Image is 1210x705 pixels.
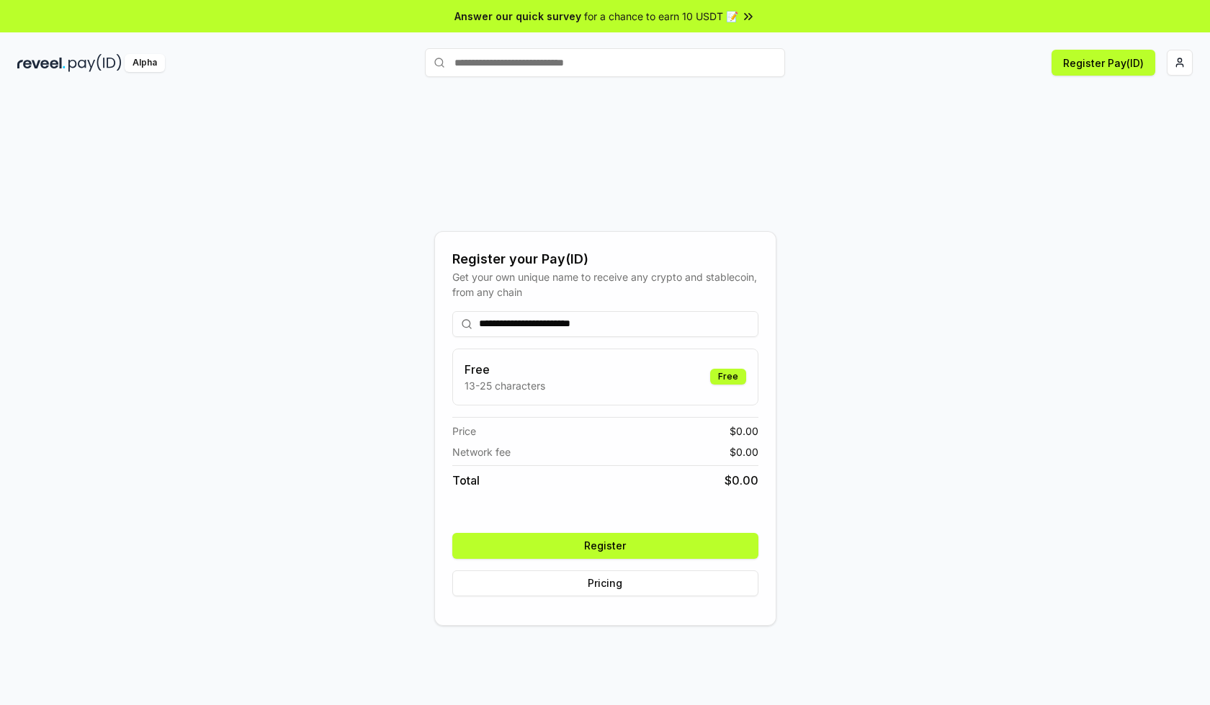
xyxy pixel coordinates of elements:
button: Pricing [452,570,758,596]
div: Get your own unique name to receive any crypto and stablecoin, from any chain [452,269,758,300]
span: for a chance to earn 10 USDT 📝 [584,9,738,24]
h3: Free [465,361,545,378]
span: $ 0.00 [725,472,758,489]
span: Total [452,472,480,489]
div: Register your Pay(ID) [452,249,758,269]
button: Register [452,533,758,559]
img: reveel_dark [17,54,66,72]
span: $ 0.00 [730,423,758,439]
span: Answer our quick survey [454,9,581,24]
button: Register Pay(ID) [1052,50,1155,76]
div: Alpha [125,54,165,72]
p: 13-25 characters [465,378,545,393]
span: $ 0.00 [730,444,758,459]
span: Price [452,423,476,439]
div: Free [710,369,746,385]
img: pay_id [68,54,122,72]
span: Network fee [452,444,511,459]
